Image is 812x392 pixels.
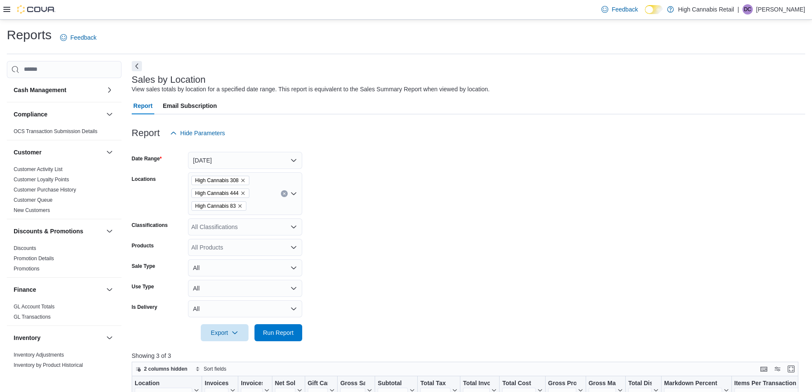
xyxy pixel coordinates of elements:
[132,75,206,85] h3: Sales by Location
[588,380,616,388] div: Gross Margin
[7,26,52,44] h1: Reports
[204,366,226,372] span: Sort fields
[14,207,50,214] span: New Customers
[14,334,103,342] button: Inventory
[14,187,76,193] a: Customer Purchase History
[645,5,663,14] input: Dark Mode
[104,147,115,157] button: Customer
[57,29,100,46] a: Feedback
[104,226,115,236] button: Discounts & Promotions
[104,333,115,343] button: Inventory
[612,5,638,14] span: Feedback
[206,324,243,341] span: Export
[548,380,576,388] div: Gross Profit
[241,380,262,388] div: Invoices Ref
[14,227,83,235] h3: Discounts & Promotions
[132,128,160,138] h3: Report
[104,85,115,95] button: Cash Management
[14,266,40,272] a: Promotions
[14,245,36,251] a: Discounts
[744,4,751,15] span: DC
[201,324,249,341] button: Export
[163,97,217,114] span: Email Subscription
[70,33,96,42] span: Feedback
[463,380,490,388] div: Total Invoiced
[628,380,652,388] div: Total Discount
[14,227,103,235] button: Discounts & Promotions
[14,166,63,172] a: Customer Activity List
[254,324,302,341] button: Run Report
[14,186,76,193] span: Customer Purchase History
[14,303,55,310] span: GL Account Totals
[14,352,64,358] a: Inventory Adjustments
[14,86,66,94] h3: Cash Management
[290,190,297,197] button: Open list of options
[17,5,55,14] img: Cova
[734,380,801,388] div: Items Per Transaction
[275,380,295,388] div: Net Sold
[14,285,36,294] h3: Finance
[7,302,121,325] div: Finance
[14,314,51,320] a: GL Transactions
[14,285,103,294] button: Finance
[132,222,168,229] label: Classifications
[502,380,535,388] div: Total Cost
[7,243,121,277] div: Discounts & Promotions
[14,314,51,320] span: GL Transactions
[104,285,115,295] button: Finance
[240,178,246,183] button: Remove High Cannabis 308 from selection in this group
[188,280,302,297] button: All
[14,334,40,342] h3: Inventory
[756,4,805,15] p: [PERSON_NAME]
[263,328,294,337] span: Run Report
[14,128,98,135] span: OCS Transaction Submission Details
[132,304,157,311] label: Is Delivery
[14,255,54,262] span: Promotion Details
[132,351,805,360] p: Showing 3 of 3
[205,380,228,388] div: Invoices Sold
[188,259,302,276] button: All
[14,304,55,310] a: GL Account Totals
[14,362,83,368] a: Inventory by Product Historical
[195,189,239,197] span: High Cannabis 444
[180,129,225,137] span: Hide Parameters
[14,110,103,119] button: Compliance
[167,125,228,142] button: Hide Parameters
[14,148,41,157] h3: Customer
[195,202,236,210] span: High Cannabis 83
[192,364,230,374] button: Sort fields
[290,244,297,251] button: Open list of options
[144,366,188,372] span: 2 columns hidden
[191,201,246,211] span: High Cannabis 83
[14,166,63,173] span: Customer Activity List
[743,4,753,15] div: Duncan Crouse
[14,197,52,203] span: Customer Queue
[14,148,103,157] button: Customer
[759,364,769,374] button: Keyboard shortcuts
[420,380,451,388] div: Total Tax
[290,224,297,230] button: Open list of options
[132,61,142,71] button: Next
[598,1,641,18] a: Feedback
[132,176,156,183] label: Locations
[378,380,408,388] div: Subtotal
[737,4,739,15] p: |
[281,190,288,197] button: Clear input
[237,203,243,209] button: Remove High Cannabis 83 from selection in this group
[132,283,154,290] label: Use Type
[14,207,50,213] a: New Customers
[14,372,85,379] span: Inventory On Hand by Package
[14,351,64,358] span: Inventory Adjustments
[133,97,153,114] span: Report
[132,364,191,374] button: 2 columns hidden
[104,109,115,119] button: Compliance
[14,177,69,183] a: Customer Loyalty Points
[191,189,249,198] span: High Cannabis 444
[14,265,40,272] span: Promotions
[7,164,121,219] div: Customer
[14,86,103,94] button: Cash Management
[7,126,121,140] div: Compliance
[188,152,302,169] button: [DATE]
